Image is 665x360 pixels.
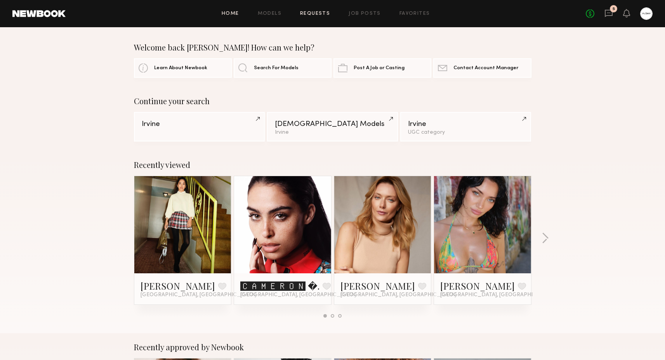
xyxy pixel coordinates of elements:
span: Learn About Newbook [154,66,207,71]
span: Contact Account Manager [453,66,518,71]
a: Irvine [134,112,265,142]
span: Post A Job or Casting [354,66,405,71]
a: Post A Job or Casting [333,58,431,78]
a: Learn About Newbook [134,58,232,78]
div: Welcome back [PERSON_NAME]! How can we help? [134,43,531,52]
a: Job Posts [349,11,381,16]
a: [PERSON_NAME] [141,280,215,292]
div: Irvine [408,121,523,128]
span: [GEOGRAPHIC_DATA], [GEOGRAPHIC_DATA] [141,292,256,298]
span: [GEOGRAPHIC_DATA], [GEOGRAPHIC_DATA] [440,292,556,298]
div: UGC category [408,130,523,135]
span: [GEOGRAPHIC_DATA], [GEOGRAPHIC_DATA] [340,292,456,298]
a: [PERSON_NAME] [440,280,515,292]
div: Continue your search [134,96,531,106]
a: 🅲🅰🅼🅴🆁🅾🅽 �. [240,280,319,292]
div: Irvine [275,130,390,135]
a: Favorites [399,11,430,16]
a: Contact Account Manager [433,58,531,78]
a: Models [258,11,281,16]
div: Irvine [142,121,257,128]
a: IrvineUGC category [400,112,531,142]
a: 5 [604,9,613,19]
a: Requests [300,11,330,16]
a: Search For Models [234,58,332,78]
a: [PERSON_NAME] [340,280,415,292]
span: Search For Models [254,66,299,71]
a: [DEMOGRAPHIC_DATA] ModelsIrvine [267,112,398,142]
a: Home [222,11,239,16]
div: Recently approved by Newbook [134,343,531,352]
div: [DEMOGRAPHIC_DATA] Models [275,121,390,128]
div: 5 [613,7,615,11]
div: Recently viewed [134,160,531,170]
span: [GEOGRAPHIC_DATA], [GEOGRAPHIC_DATA] [240,292,356,298]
